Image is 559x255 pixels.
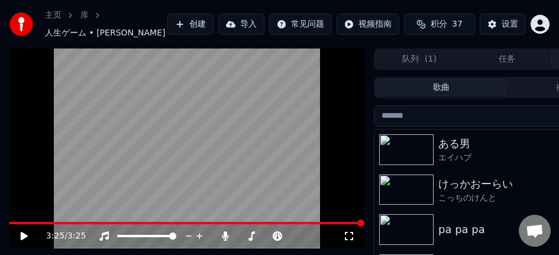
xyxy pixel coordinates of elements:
[519,215,551,247] div: 打開聊天
[46,230,64,242] span: 3:25
[45,9,167,39] nav: breadcrumb
[45,9,62,21] a: 主页
[376,79,507,96] button: 歌曲
[218,14,264,35] button: 导入
[376,50,463,67] button: 队列
[463,50,551,67] button: 任务
[269,14,332,35] button: 常见问题
[80,9,89,21] a: 库
[425,53,437,65] span: ( 1 )
[337,14,399,35] button: 视频指南
[452,18,463,30] span: 37
[502,18,518,30] div: 设置
[46,230,75,242] div: /
[167,14,214,35] button: 创建
[67,230,86,242] span: 3:25
[431,18,447,30] span: 积分
[45,27,165,39] span: 人生ゲーム • [PERSON_NAME]
[404,14,475,35] button: 积分37
[9,12,33,36] img: youka
[480,14,526,35] button: 设置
